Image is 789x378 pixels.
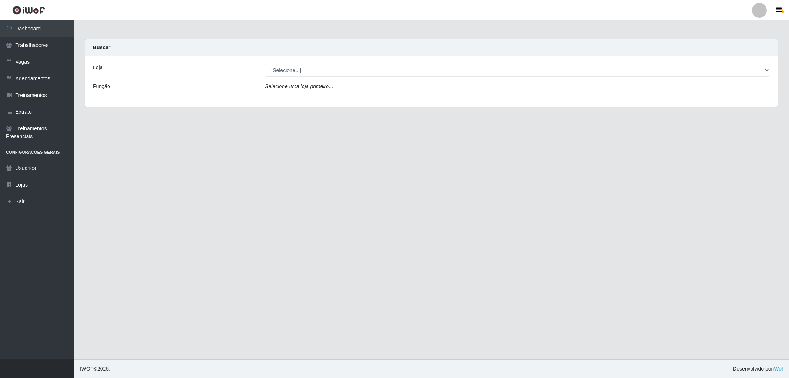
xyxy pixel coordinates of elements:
strong: Buscar [93,44,110,50]
label: Loja [93,64,102,71]
i: Selecione uma loja primeiro... [265,83,333,89]
span: © 2025 . [80,365,110,373]
a: iWof [773,366,783,372]
span: Desenvolvido por [733,365,783,373]
label: Função [93,83,110,90]
span: IWOF [80,366,94,372]
img: CoreUI Logo [12,6,45,15]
